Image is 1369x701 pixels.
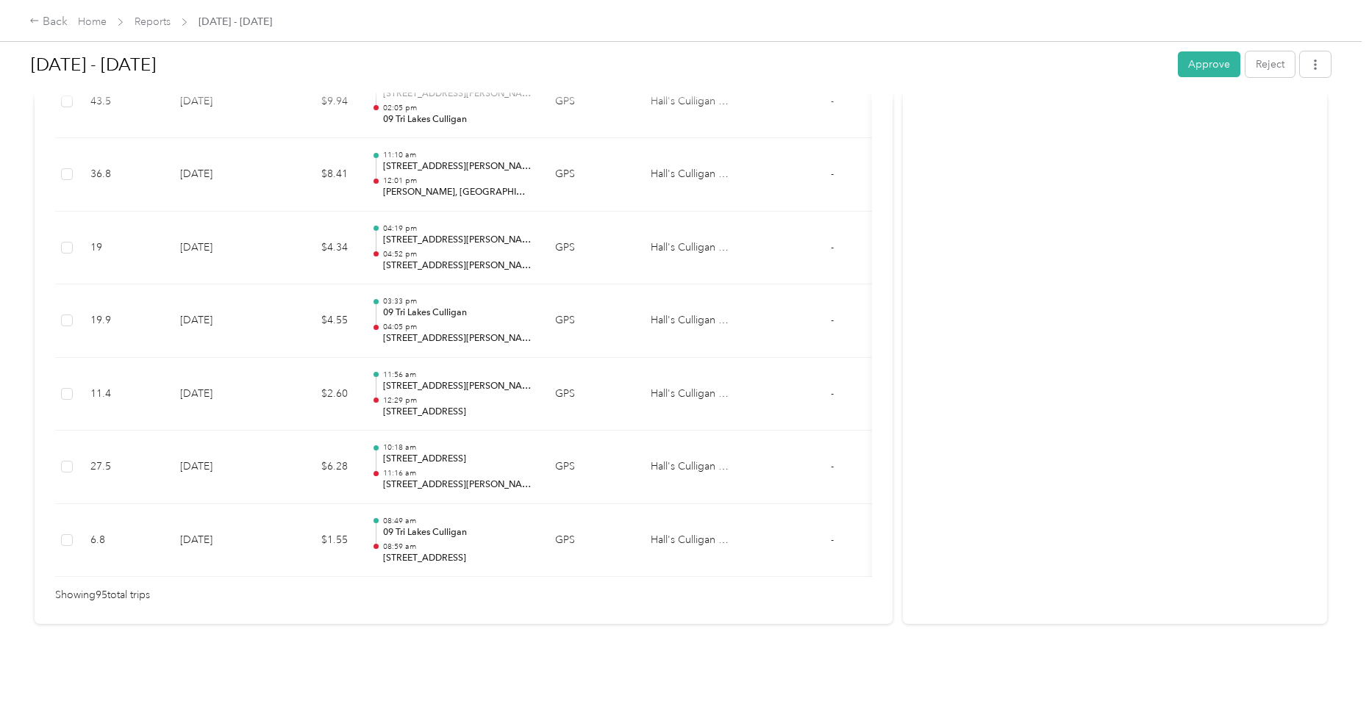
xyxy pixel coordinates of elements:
[79,431,168,504] td: 27.5
[543,431,639,504] td: GPS
[383,186,532,199] p: [PERSON_NAME], [GEOGRAPHIC_DATA]
[271,504,360,578] td: $1.55
[168,504,271,578] td: [DATE]
[639,504,749,578] td: Hall's Culligan Water
[383,526,532,539] p: 09 Tri Lakes Culligan
[383,442,532,453] p: 10:18 am
[383,113,532,126] p: 09 Tri Lakes Culligan
[383,380,532,393] p: [STREET_ADDRESS][PERSON_NAME]
[383,306,532,320] p: 09 Tri Lakes Culligan
[831,387,834,400] span: -
[79,284,168,358] td: 19.9
[383,150,532,160] p: 11:10 am
[271,212,360,285] td: $4.34
[639,138,749,212] td: Hall's Culligan Water
[383,516,532,526] p: 08:49 am
[831,533,834,546] span: -
[543,138,639,212] td: GPS
[168,431,271,504] td: [DATE]
[383,552,532,565] p: [STREET_ADDRESS]
[383,468,532,478] p: 11:16 am
[383,453,532,466] p: [STREET_ADDRESS]
[168,138,271,212] td: [DATE]
[543,358,639,431] td: GPS
[383,223,532,234] p: 04:19 pm
[383,322,532,332] p: 04:05 pm
[639,431,749,504] td: Hall's Culligan Water
[271,138,360,212] td: $8.41
[168,284,271,358] td: [DATE]
[383,103,532,113] p: 02:05 pm
[543,504,639,578] td: GPS
[543,284,639,358] td: GPS
[79,138,168,212] td: 36.8
[383,176,532,186] p: 12:01 pm
[383,234,532,247] p: [STREET_ADDRESS][PERSON_NAME]
[831,241,834,254] span: -
[29,13,68,31] div: Back
[199,14,272,29] span: [DATE] - [DATE]
[831,95,834,107] span: -
[831,460,834,472] span: -
[271,431,360,504] td: $6.28
[639,284,749,358] td: Hall's Culligan Water
[79,504,168,578] td: 6.8
[79,358,168,431] td: 11.4
[168,212,271,285] td: [DATE]
[383,332,532,345] p: [STREET_ADDRESS][PERSON_NAME]
[383,406,532,419] p: [STREET_ADDRESS]
[271,284,360,358] td: $4.55
[831,168,834,180] span: -
[55,587,150,603] span: Showing 95 total trips
[78,15,107,28] a: Home
[543,212,639,285] td: GPS
[383,296,532,306] p: 03:33 pm
[383,370,532,380] p: 11:56 am
[383,478,532,492] p: [STREET_ADDRESS][PERSON_NAME]
[383,542,532,552] p: 08:59 am
[271,358,360,431] td: $2.60
[31,47,1168,82] h1: Aug 1 - 31, 2025
[1245,51,1295,77] button: Reject
[135,15,171,28] a: Reports
[79,212,168,285] td: 19
[1287,619,1369,701] iframe: Everlance-gr Chat Button Frame
[383,249,532,259] p: 04:52 pm
[639,212,749,285] td: Hall's Culligan Water
[383,160,532,173] p: [STREET_ADDRESS][PERSON_NAME]
[831,314,834,326] span: -
[1178,51,1240,77] button: Approve
[168,358,271,431] td: [DATE]
[383,395,532,406] p: 12:29 pm
[639,358,749,431] td: Hall's Culligan Water
[383,259,532,273] p: [STREET_ADDRESS][PERSON_NAME]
